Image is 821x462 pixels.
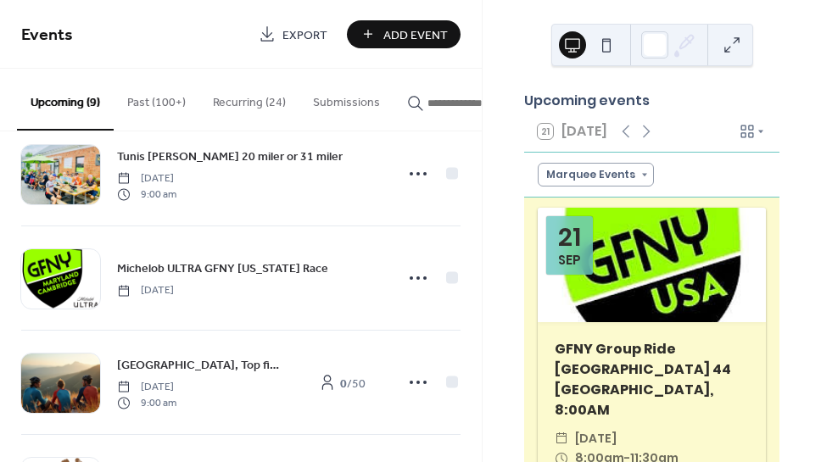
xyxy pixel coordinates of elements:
a: Tunis [PERSON_NAME] 20 miler or 31 miler [117,147,343,166]
span: Tunis [PERSON_NAME] 20 miler or 31 miler [117,148,343,166]
span: [DATE] [575,429,617,449]
button: Upcoming (9) [17,69,114,131]
b: 0 [340,372,347,395]
span: [DATE] [117,171,176,186]
button: Recurring (24) [199,69,299,129]
span: 9:00 am [117,395,176,410]
a: 0/50 [299,369,384,397]
a: Export [246,20,340,48]
span: Michelob ULTRA GFNY [US_STATE] Race [117,260,328,278]
span: Events [21,19,73,52]
div: Upcoming events [524,91,779,111]
a: [GEOGRAPHIC_DATA], Top five places ride, You pick the distance 9am [117,355,282,375]
span: Add Event [383,26,448,44]
button: Submissions [299,69,394,129]
a: Michelob ULTRA GFNY [US_STATE] Race [117,259,328,278]
div: GFNY Group Ride [GEOGRAPHIC_DATA] 44 [GEOGRAPHIC_DATA], 8:00AM [538,339,766,420]
span: Export [282,26,327,44]
button: Add Event [347,20,461,48]
span: / 50 [340,375,366,392]
div: 21 [558,225,581,250]
button: Past (100+) [114,69,199,129]
span: [GEOGRAPHIC_DATA], Top five places ride, You pick the distance 9am [117,357,282,375]
div: ​ [555,429,568,449]
span: [DATE] [117,283,174,298]
div: Sep [558,253,581,266]
span: 9:00 am [117,186,176,202]
span: [DATE] [117,380,176,395]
